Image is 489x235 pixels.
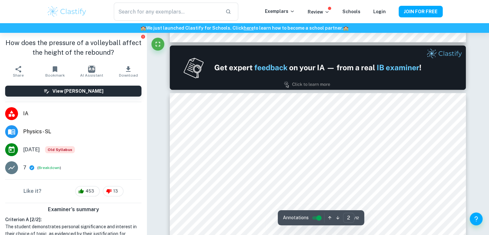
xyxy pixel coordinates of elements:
[110,188,122,194] span: 13
[45,73,65,78] span: Bookmark
[399,6,443,17] button: JOIN FOR FREE
[140,34,145,39] button: Report issue
[283,214,309,221] span: Annotations
[151,38,164,51] button: Fullscreen
[37,165,61,171] span: ( )
[23,128,141,136] span: Physics - SL
[308,8,330,15] p: Review
[45,146,75,153] div: Starting from the May 2025 session, the Physics IA requirements have changed. It's OK to refer to...
[342,9,360,14] a: Schools
[114,3,220,21] input: Search for any exemplars...
[88,66,95,73] img: AI Assistant
[39,165,60,171] button: Breakdown
[140,25,146,31] span: 🏫
[265,8,295,15] p: Exemplars
[343,25,349,31] span: 🏫
[244,25,254,31] a: here
[45,146,75,153] span: Old Syllabus
[52,88,104,95] h6: View [PERSON_NAME]
[354,215,359,221] span: / 12
[80,73,103,78] span: AI Assistant
[3,206,144,213] h6: Examiner's summary
[103,186,123,196] div: 13
[73,62,110,80] button: AI Assistant
[37,62,73,80] button: Bookmark
[13,73,24,78] span: Share
[23,187,41,195] h6: Like it?
[1,24,488,32] h6: We just launched Clastify for Schools. Click to learn how to become a school partner.
[23,110,141,117] span: IA
[470,212,483,225] button: Help and Feedback
[5,216,141,223] h6: Criterion A [ 2 / 2 ]:
[5,38,141,57] h1: How does the pressure of a volleyball affect the height of the rebound?
[170,45,466,90] img: Ad
[373,9,386,14] a: Login
[110,62,147,80] button: Download
[23,146,40,154] span: [DATE]
[75,186,100,196] div: 453
[47,5,87,18] img: Clastify logo
[5,86,141,97] button: View [PERSON_NAME]
[23,164,26,172] p: 7
[82,188,98,194] span: 453
[119,73,138,78] span: Download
